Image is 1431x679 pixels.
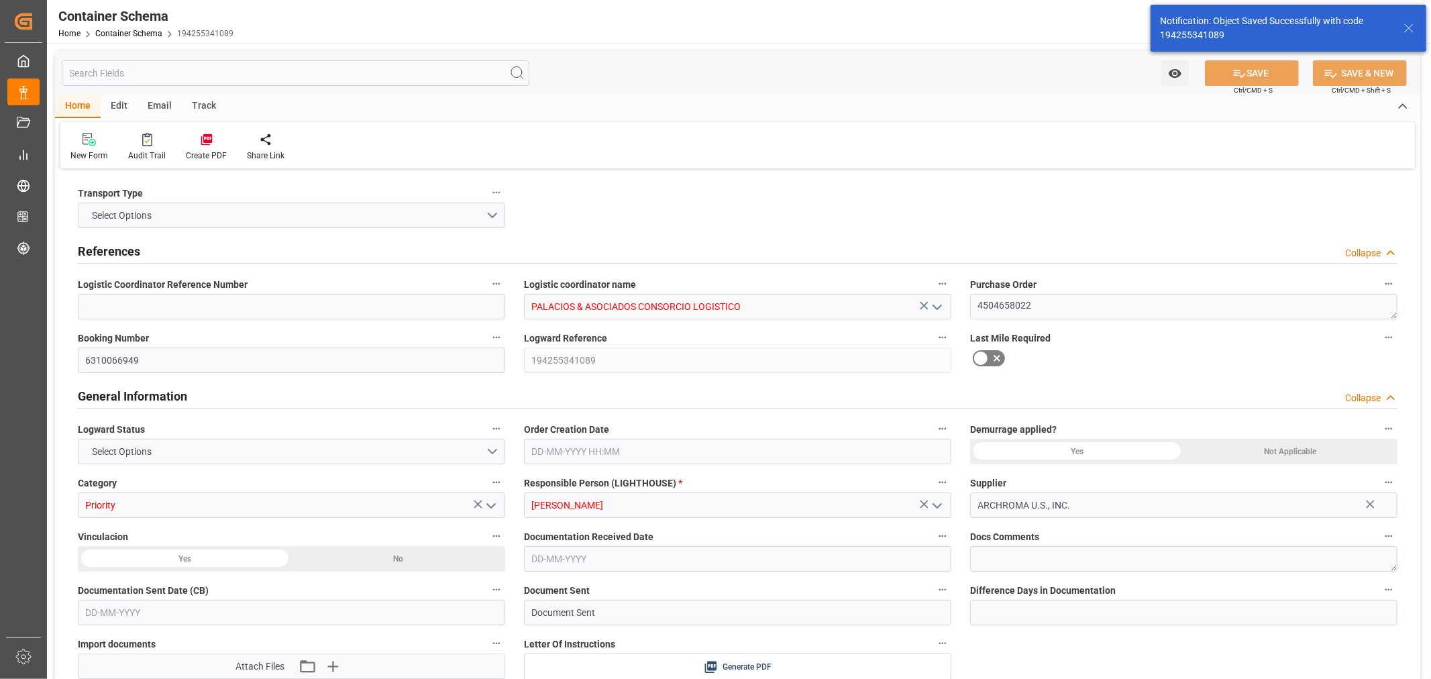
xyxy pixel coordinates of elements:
span: Logistic Coordinator Reference Number [78,278,248,292]
h2: References [78,242,140,260]
span: Logward Reference [524,331,607,346]
span: Difference Days in Documentation [970,584,1116,598]
button: Letter Of Instructions [934,635,951,652]
span: Docs Comments [970,530,1039,544]
span: Demurrage applied? [970,423,1057,437]
button: Demurrage applied? [1380,420,1397,437]
button: Responsible Person (LIGHTHOUSE) * [934,474,951,491]
button: Documentation Sent Date (CB) [488,581,505,598]
div: Email [138,95,182,118]
button: SAVE [1205,60,1299,86]
span: Order Creation Date [524,423,609,437]
div: Container Schema [58,6,233,26]
button: open menu [1161,60,1189,86]
button: Transport Type [488,184,505,201]
a: Container Schema [95,29,162,38]
span: Document Sent [524,584,590,598]
div: Track [182,95,226,118]
button: open menu [926,495,947,516]
input: DD-MM-YYYY [78,600,505,625]
input: Type to search/select [524,492,951,518]
button: Import documents [488,635,505,652]
div: Home [55,95,101,118]
input: Search Fields [62,60,529,86]
span: Transport Type [78,187,143,201]
h2: General Information [78,387,187,405]
span: Category [78,476,117,490]
div: Notification: Object Saved Successfully with code 194255341089 [1160,14,1391,42]
span: Select Options [86,209,159,223]
input: Type to search/select [78,492,505,518]
textarea: 4504658022 [970,294,1397,319]
span: Booking Number [78,331,149,346]
span: Attach Files [236,660,285,674]
div: Edit [101,95,138,118]
div: Collapse [1345,391,1381,405]
div: Yes [970,439,1184,464]
div: Audit Trail [128,150,166,162]
span: Documentation Sent Date (CB) [78,584,209,598]
button: Logward Reference [934,329,951,346]
span: Purchase Order [970,278,1037,292]
div: New Form [70,150,108,162]
input: DD-MM-YYYY HH:MM [524,439,951,464]
button: SAVE & NEW [1313,60,1407,86]
button: Docs Comments [1380,527,1397,545]
button: Booking Number [488,329,505,346]
span: Last Mile Required [970,331,1051,346]
button: Category [488,474,505,491]
span: Logistic coordinator name [524,278,636,292]
span: Vinculacion [78,530,128,544]
div: Share Link [247,150,284,162]
button: Order Creation Date [934,420,951,437]
span: Supplier [970,476,1006,490]
span: Select Options [86,445,159,459]
div: Not Applicable [1184,439,1398,464]
button: Last Mile Required [1380,329,1397,346]
button: Purchase Order [1380,275,1397,293]
button: Logistic Coordinator Reference Number [488,275,505,293]
span: Documentation Received Date [524,530,653,544]
button: Logistic coordinator name [934,275,951,293]
span: Generate PDF [723,659,772,676]
button: open menu [480,495,500,516]
div: Create PDF [186,150,227,162]
input: enter supplier [970,492,1397,518]
button: Logward Status [488,420,505,437]
div: Yes [78,546,292,572]
button: Documentation Received Date [934,527,951,545]
button: open menu [78,439,505,464]
span: Responsible Person (LIGHTHOUSE) [524,476,682,490]
div: Collapse [1345,246,1381,260]
span: Logward Status [78,423,145,437]
span: Ctrl/CMD + Shift + S [1332,85,1391,95]
span: Ctrl/CMD + S [1234,85,1273,95]
button: Supplier [1380,474,1397,491]
button: Difference Days in Documentation [1380,581,1397,598]
button: Document Sent [934,581,951,598]
button: Vinculacion [488,527,505,545]
span: Import documents [78,637,156,651]
a: Home [58,29,81,38]
input: DD-MM-YYYY [524,546,951,572]
span: Letter Of Instructions [524,637,615,651]
button: open menu [78,203,505,228]
button: open menu [926,297,947,317]
div: No [292,546,506,572]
